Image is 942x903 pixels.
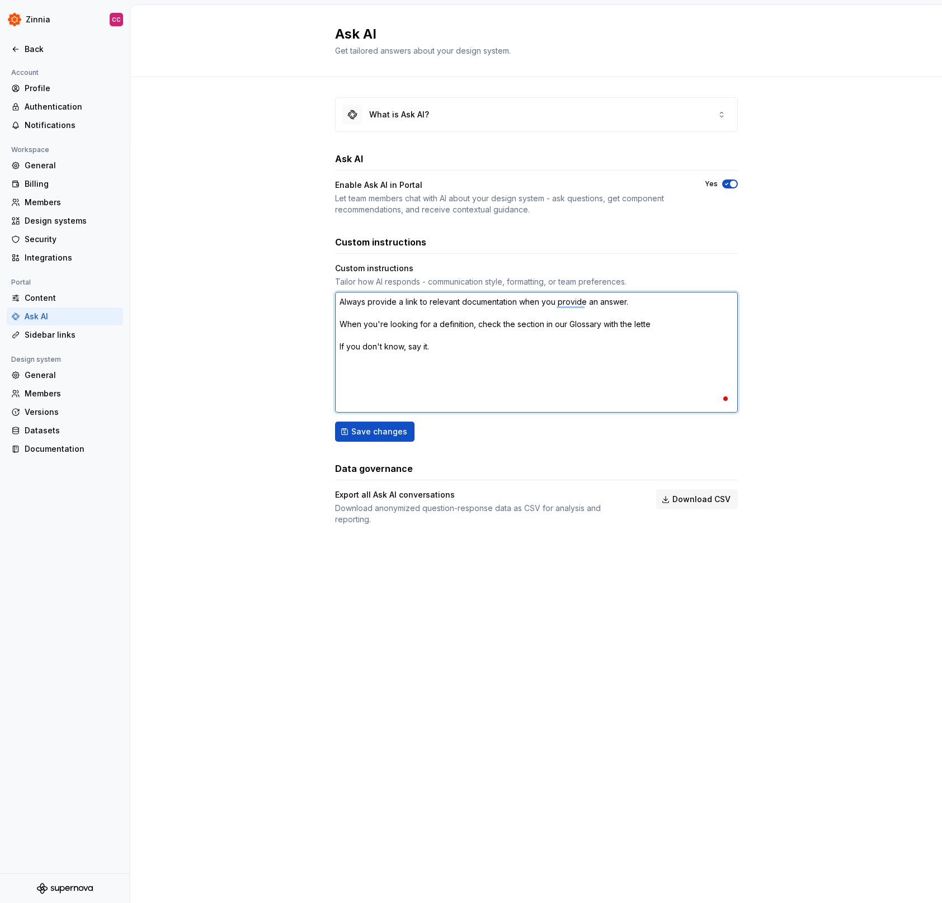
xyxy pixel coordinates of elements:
a: General [7,157,123,174]
a: General [7,366,123,384]
label: Yes [705,179,718,188]
svg: Supernova Logo [37,883,93,894]
button: Save changes [335,422,415,442]
a: Ask AI [7,308,123,325]
a: Notifications [7,116,123,134]
a: Content [7,289,123,307]
div: Design systems [25,215,119,226]
div: Account [7,66,43,79]
div: Portal [7,276,35,289]
a: Back [7,40,123,58]
a: Datasets [7,422,123,439]
a: Integrations [7,249,123,267]
a: Versions [7,403,123,421]
div: Integrations [25,252,119,263]
div: Workspace [7,143,54,157]
div: Let team members chat with AI about your design system - ask questions, get component recommendat... [335,193,685,215]
div: Datasets [25,425,119,436]
textarea: To enrich screen reader interactions, please activate Accessibility in Grammarly extension settings [335,292,738,413]
span: Download CSV [672,494,731,505]
div: Members [25,197,119,208]
span: Get tailored answers about your design system. [335,46,511,55]
a: Billing [7,175,123,193]
div: Profile [25,83,119,94]
div: General [25,160,119,171]
div: Design system [7,353,65,366]
button: ZinniaCC [2,7,128,32]
a: Members [7,385,123,403]
div: Billing [25,178,119,190]
div: Zinnia [26,14,50,25]
div: Ask AI [25,311,119,322]
a: Security [7,230,123,248]
div: What is Ask AI? [369,109,429,120]
div: Sidebar links [25,329,119,341]
a: Profile [7,79,123,97]
div: Versions [25,406,119,418]
img: 45b30344-6175-44f5-928b-e1fa7fb9357c.png [8,13,21,26]
a: Design systems [7,212,123,230]
a: Documentation [7,440,123,458]
a: Sidebar links [7,326,123,344]
div: Members [25,388,119,399]
div: Download anonymized question-response data as CSV for analysis and reporting. [335,503,636,525]
div: Security [25,234,119,245]
button: Download CSV [656,489,738,509]
span: Save changes [351,426,407,437]
div: Content [25,292,119,304]
div: General [25,370,119,381]
h2: Ask AI [335,25,724,43]
div: Custom instructions [335,263,413,274]
div: Authentication [25,101,119,112]
div: Enable Ask AI in Portal [335,179,422,191]
div: Notifications [25,120,119,131]
div: CC [112,15,121,24]
div: Tailor how AI responds - communication style, formatting, or team preferences. [335,276,738,287]
div: Back [25,44,119,55]
h3: Custom instructions [335,235,426,249]
h3: Ask AI [335,152,363,166]
div: Documentation [25,443,119,455]
a: Authentication [7,98,123,116]
a: Members [7,193,123,211]
div: Export all Ask AI conversations [335,489,455,500]
h3: Data governance [335,462,413,475]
